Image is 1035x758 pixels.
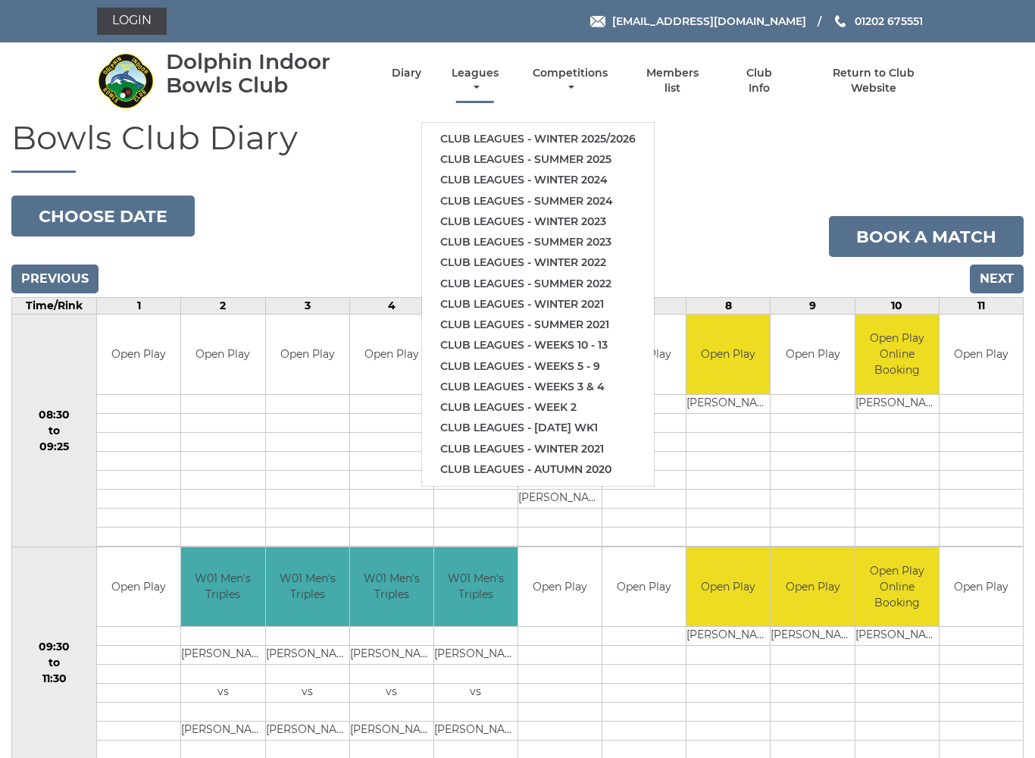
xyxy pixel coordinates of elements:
a: Login [97,8,167,35]
div: Dolphin Indoor Bowls Club [166,50,365,97]
a: Competitions [529,66,611,96]
a: Club leagues - Winter 2024 [422,170,654,190]
a: Club leagues - Summer 2024 [422,191,654,211]
td: 9 [771,298,855,315]
td: W01 Men's Triples [350,547,433,627]
a: Club leagues - Summer 2021 [422,315,654,335]
td: 11 [939,298,1023,315]
td: [PERSON_NAME] [855,394,939,413]
td: Open Play [181,315,264,394]
a: Club leagues - Winter 2022 [422,252,654,273]
a: Phone us 01202 675551 [833,13,923,30]
td: Open Play Online Booking [855,547,939,627]
td: 1 [97,298,181,315]
a: Club leagues - Winter 2021 [422,439,654,459]
span: [EMAIL_ADDRESS][DOMAIN_NAME] [612,14,806,28]
a: Club Info [734,66,783,96]
h1: Bowls Club Diary [11,119,1024,173]
td: [PERSON_NAME] [686,394,770,413]
a: Club leagues - Winter 2025/2026 [422,129,654,149]
button: Choose date [11,196,195,236]
a: Club leagues - [DATE] wk1 [422,418,654,438]
td: 10 [855,298,939,315]
td: Open Play [940,315,1023,394]
a: Club leagues - Weeks 3 & 4 [422,377,654,397]
a: Leagues [448,66,502,96]
img: Email [590,16,605,27]
td: 2 [181,298,265,315]
td: 08:30 to 09:25 [12,315,97,547]
td: vs [350,684,433,703]
a: Club leagues - Winter 2021 [422,294,654,315]
td: Time/Rink [12,298,97,315]
td: [PERSON_NAME] [181,722,264,741]
a: Club leagues - Winter 2023 [422,211,654,232]
td: Open Play [686,547,770,627]
td: vs [181,684,264,703]
td: 3 [265,298,349,315]
td: 4 [349,298,433,315]
td: Open Play [771,547,854,627]
a: Book a match [829,216,1024,257]
img: Dolphin Indoor Bowls Club [97,52,154,109]
a: Return to Club Website [810,66,938,96]
a: Club leagues - Autumn 2020 [422,459,654,480]
span: 01202 675551 [855,14,923,28]
td: vs [434,684,517,703]
td: W01 Men's Triples [181,547,264,627]
a: Club leagues - Weeks 5 - 9 [422,356,654,377]
input: Previous [11,265,98,293]
td: W01 Men's Triples [266,547,349,627]
td: W01 Men's Triples [434,547,517,627]
td: [PERSON_NAME] [686,627,770,646]
td: Open Play [266,315,349,394]
td: [PERSON_NAME] [771,627,854,646]
td: vs [266,684,349,703]
input: Next [970,265,1024,293]
a: Email [EMAIL_ADDRESS][DOMAIN_NAME] [590,13,806,30]
td: [PERSON_NAME] [266,722,349,741]
td: Open Play [97,315,180,394]
td: Open Play [97,547,180,627]
td: Open Play [686,315,770,394]
ul: Leagues [421,122,655,487]
a: Club leagues - Weeks 10 - 13 [422,335,654,356]
a: Club leagues - Summer 2023 [422,232,654,252]
td: [PERSON_NAME] [434,722,517,741]
td: Open Play [518,547,602,627]
a: Members list [638,66,708,96]
a: Club leagues - Summer 2025 [422,149,654,170]
td: Open Play [940,547,1023,627]
td: 8 [686,298,771,315]
td: [PERSON_NAME] [266,646,349,665]
td: [PERSON_NAME] [350,646,433,665]
a: Club leagues - Summer 2022 [422,274,654,294]
td: Open Play [350,315,433,394]
td: Open Play [771,315,854,394]
td: [PERSON_NAME] [855,627,939,646]
td: [PERSON_NAME] [181,646,264,665]
a: Diary [392,66,421,80]
td: Open Play [602,547,686,627]
td: [PERSON_NAME] [350,722,433,741]
td: [PERSON_NAME] [434,646,517,665]
img: Phone us [835,15,846,27]
a: Club leagues - Week 2 [422,397,654,418]
td: [PERSON_NAME] [518,489,602,508]
td: Open Play Online Booking [855,315,939,394]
